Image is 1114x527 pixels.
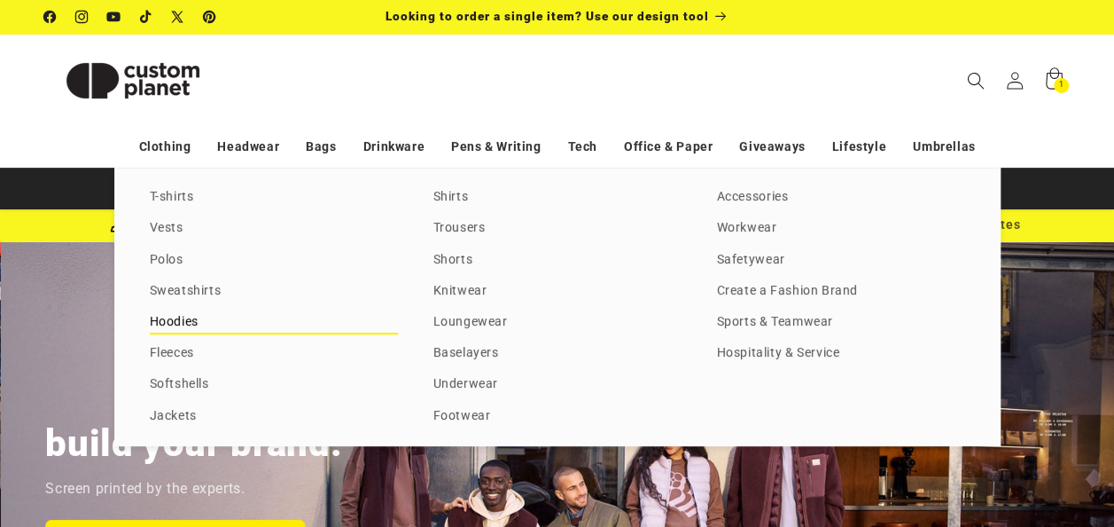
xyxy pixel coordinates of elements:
p: Screen printed by the experts. [45,476,245,502]
a: Hospitality & Service [717,342,965,366]
iframe: Chat Widget [818,335,1114,527]
a: Pens & Writing [451,131,541,162]
a: Footwear [433,405,682,429]
a: Sweatshirts [150,279,398,303]
a: Hoodies [150,311,398,334]
a: Umbrellas [913,131,975,162]
span: Looking to order a single item? Use our design tool [385,9,708,23]
a: Jackets [150,405,398,429]
a: Polos [150,248,398,272]
a: Drinkware [363,131,425,162]
a: Safetywear [717,248,965,272]
a: Underwear [433,373,682,397]
a: Trousers [433,216,682,240]
a: Headwear [217,131,279,162]
a: Workwear [717,216,965,240]
span: 1 [1059,78,1064,93]
a: Softshells [150,373,398,397]
summary: Search [956,61,995,100]
a: Create a Fashion Brand [717,279,965,303]
a: Vests [150,216,398,240]
a: Office & Paper [624,131,713,162]
a: Custom Planet [38,34,229,127]
a: Fleeces [150,342,398,366]
a: Accessories [717,185,965,209]
a: Lifestyle [832,131,886,162]
a: Giveaways [739,131,805,162]
a: Baselayers [433,342,682,366]
a: Shirts [433,185,682,209]
a: T-shirts [150,185,398,209]
a: Knitwear [433,279,682,303]
a: Sports & Teamwear [717,311,965,334]
a: Shorts [433,248,682,272]
a: Clothing [139,131,191,162]
a: Loungewear [433,311,682,334]
img: Custom Planet [44,41,222,121]
a: Bags [306,131,336,162]
a: Tech [567,131,596,162]
h2: build your brand. [45,420,342,468]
